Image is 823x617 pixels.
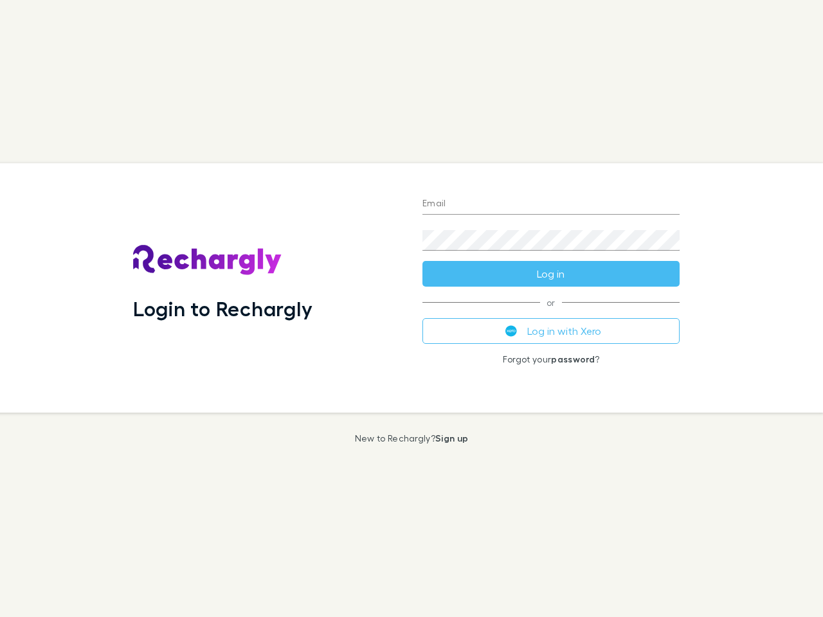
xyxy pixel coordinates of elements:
span: or [422,302,680,303]
img: Rechargly's Logo [133,245,282,276]
a: Sign up [435,433,468,443]
img: Xero's logo [505,325,517,337]
h1: Login to Rechargly [133,296,312,321]
button: Log in [422,261,680,287]
button: Log in with Xero [422,318,680,344]
a: password [551,353,595,364]
p: Forgot your ? [422,354,680,364]
p: New to Rechargly? [355,433,469,443]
